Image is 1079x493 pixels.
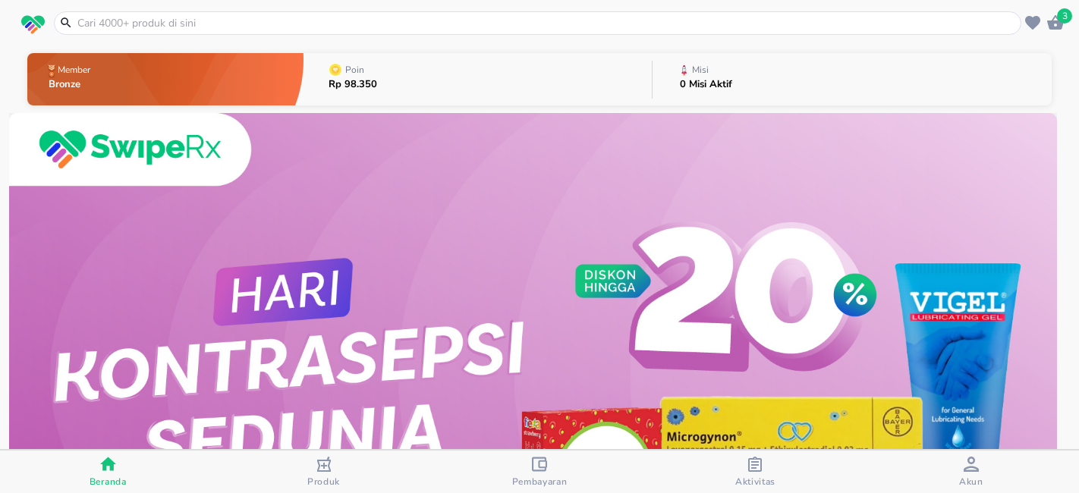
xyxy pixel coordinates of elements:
p: Poin [345,65,364,74]
span: 3 [1057,8,1072,24]
button: 3 [1044,11,1067,34]
img: logo_swiperx_s.bd005f3b.svg [21,15,45,35]
span: Aktivitas [735,476,775,488]
span: Akun [959,476,983,488]
button: Misi0 Misi Aktif [653,49,1052,109]
p: 0 Misi Aktif [680,80,732,89]
p: Member [58,65,90,74]
button: Produk [215,451,431,493]
p: Misi [692,65,709,74]
p: Bronze [49,80,93,89]
p: Rp 98.350 [329,80,377,89]
button: PoinRp 98.350 [304,49,652,109]
input: Cari 4000+ produk di sini [76,15,1018,31]
button: MemberBronze [27,49,304,109]
button: Akun [864,451,1079,493]
span: Pembayaran [512,476,568,488]
span: Produk [307,476,340,488]
button: Pembayaran [432,451,647,493]
span: Beranda [90,476,127,488]
button: Aktivitas [647,451,863,493]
